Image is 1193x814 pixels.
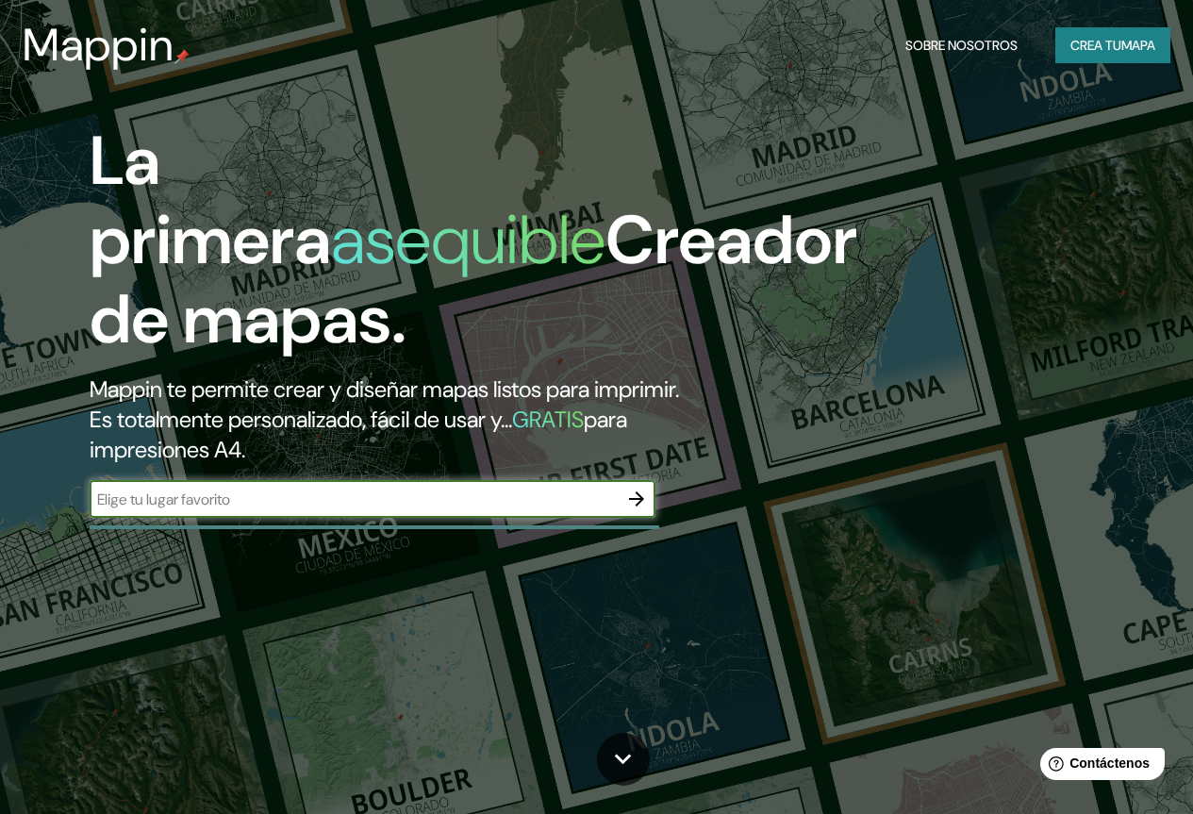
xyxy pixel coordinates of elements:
img: pin de mapeo [174,49,190,64]
font: Es totalmente personalizado, fácil de usar y... [90,405,512,434]
font: GRATIS [512,405,584,434]
font: Mappin te permite crear y diseñar mapas listos para imprimir. [90,374,679,404]
button: Sobre nosotros [898,27,1025,63]
font: Crea tu [1070,37,1121,54]
font: Mappin [23,15,174,75]
font: asequible [331,196,605,284]
iframe: Lanzador de widgets de ayuda [1025,740,1172,793]
font: La primera [90,117,331,284]
font: mapa [1121,37,1155,54]
font: Creador de mapas. [90,196,857,363]
input: Elige tu lugar favorito [90,489,618,510]
button: Crea tumapa [1055,27,1170,63]
font: para impresiones A4. [90,405,627,464]
font: Sobre nosotros [905,37,1018,54]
